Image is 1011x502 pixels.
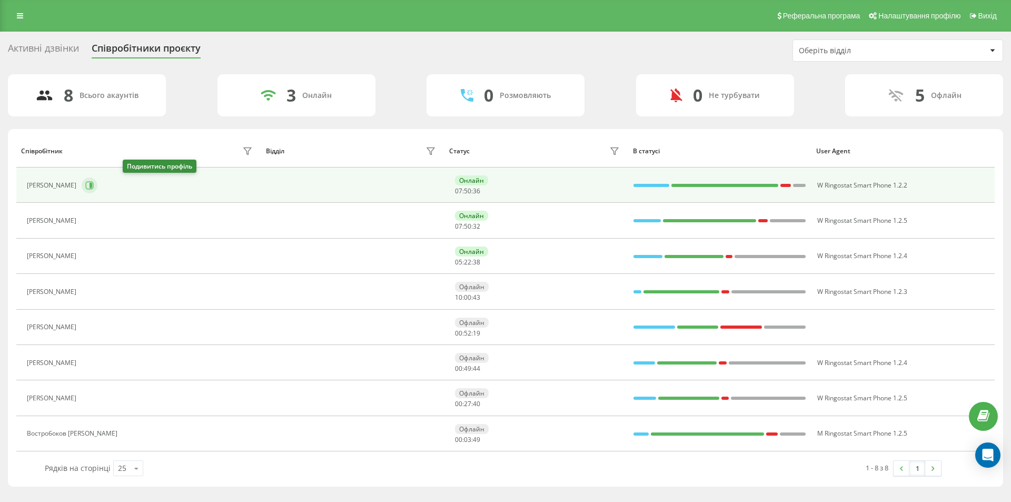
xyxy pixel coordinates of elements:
span: 05 [455,258,462,267]
span: Реферальна програма [783,12,860,20]
span: 19 [473,329,480,338]
span: 40 [473,399,480,408]
div: : : [455,294,480,301]
div: : : [455,259,480,266]
div: [PERSON_NAME] [27,323,79,331]
div: Відділ [266,147,284,155]
div: [PERSON_NAME] [27,288,79,296]
span: 07 [455,222,462,231]
span: 49 [473,435,480,444]
div: 25 [118,463,126,474]
div: : : [455,365,480,372]
div: Офлайн [455,318,489,328]
span: 36 [473,186,480,195]
div: Співробітники проєкту [92,43,201,59]
div: Розмовляють [500,91,551,100]
div: Активні дзвінки [8,43,79,59]
span: 50 [464,186,471,195]
div: Онлайн [302,91,332,100]
span: 00 [455,364,462,373]
div: : : [455,436,480,444]
div: В статусі [633,147,807,155]
span: W Ringostat Smart Phone 1.2.4 [817,358,907,367]
div: Оберіть відділ [799,46,925,55]
span: 27 [464,399,471,408]
span: M Ringostat Smart Phone 1.2.5 [817,429,907,438]
span: 10 [455,293,462,302]
div: Подивитись профіль [123,160,196,173]
div: 1 - 8 з 8 [866,462,888,473]
div: Офлайн [455,353,489,363]
div: Онлайн [455,211,488,221]
div: Востробоков [PERSON_NAME] [27,430,120,437]
span: Налаштування профілю [878,12,960,20]
span: Вихід [978,12,997,20]
div: 0 [693,85,702,105]
span: 32 [473,222,480,231]
div: [PERSON_NAME] [27,217,79,224]
span: W Ringostat Smart Phone 1.2.3 [817,287,907,296]
a: 1 [909,461,925,476]
div: [PERSON_NAME] [27,359,79,367]
div: 3 [286,85,296,105]
span: 43 [473,293,480,302]
span: 49 [464,364,471,373]
div: Онлайн [455,175,488,185]
div: Офлайн [455,424,489,434]
div: : : [455,223,480,230]
span: 00 [464,293,471,302]
span: W Ringostat Smart Phone 1.2.2 [817,181,907,190]
div: Всього акаунтів [80,91,138,100]
div: Онлайн [455,247,488,257]
span: 50 [464,222,471,231]
div: [PERSON_NAME] [27,395,79,402]
span: W Ringostat Smart Phone 1.2.4 [817,251,907,260]
span: 22 [464,258,471,267]
span: Рядків на сторінці [45,463,111,473]
div: [PERSON_NAME] [27,182,79,189]
span: 38 [473,258,480,267]
span: 00 [455,399,462,408]
div: : : [455,330,480,337]
span: 52 [464,329,471,338]
div: Статус [449,147,470,155]
div: : : [455,188,480,195]
span: 00 [455,435,462,444]
div: Open Intercom Messenger [975,442,1000,468]
div: Офлайн [455,282,489,292]
div: [PERSON_NAME] [27,252,79,260]
div: Не турбувати [709,91,760,100]
span: 00 [455,329,462,338]
span: 07 [455,186,462,195]
div: Офлайн [931,91,962,100]
div: 0 [484,85,493,105]
div: 5 [915,85,925,105]
span: 03 [464,435,471,444]
div: Співробітник [21,147,63,155]
span: W Ringostat Smart Phone 1.2.5 [817,393,907,402]
span: 44 [473,364,480,373]
div: User Agent [816,147,990,155]
div: : : [455,400,480,408]
span: W Ringostat Smart Phone 1.2.5 [817,216,907,225]
div: 8 [64,85,73,105]
div: Офлайн [455,388,489,398]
